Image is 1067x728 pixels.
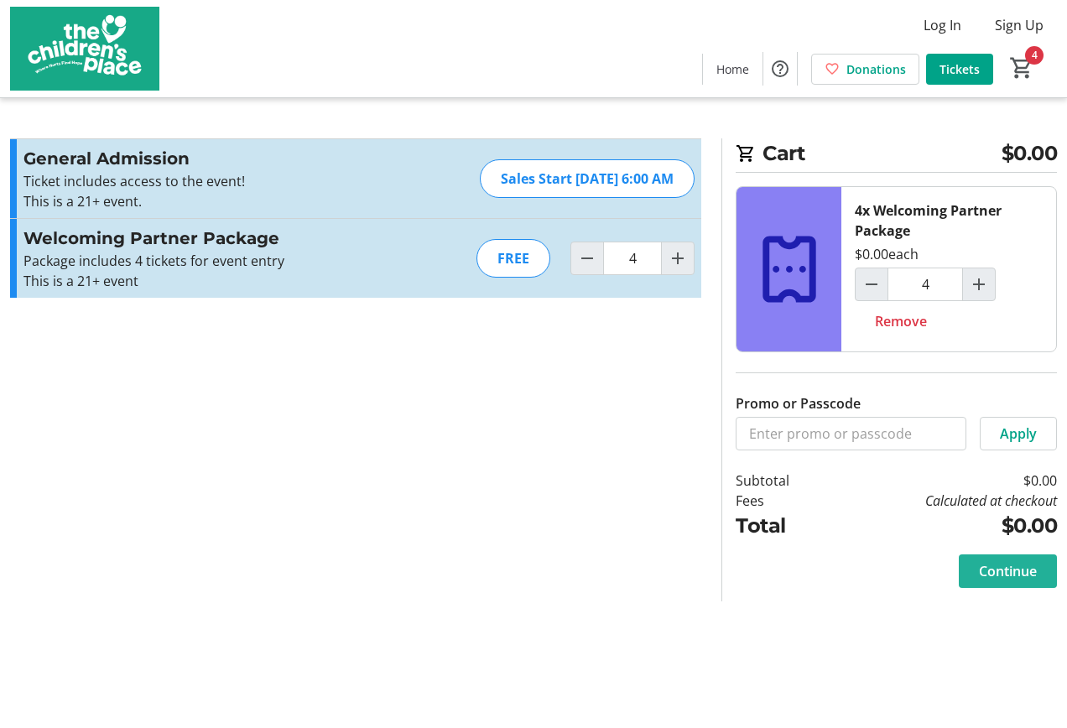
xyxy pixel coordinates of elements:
[910,12,975,39] button: Log In
[939,60,980,78] span: Tickets
[924,15,961,35] span: Log In
[981,12,1057,39] button: Sign Up
[875,311,927,331] span: Remove
[662,242,694,274] button: Increment by one
[23,146,390,171] h3: General Admission
[23,171,390,191] p: Ticket includes access to the event!
[856,268,887,300] button: Decrement by one
[23,271,390,291] p: This is a 21+ event
[979,561,1037,581] span: Continue
[736,138,1057,173] h2: Cart
[23,251,390,271] p: Package includes 4 tickets for event entry
[480,159,695,198] div: Sales Start [DATE] 6:00 AM
[855,244,919,264] div: $0.00 each
[980,417,1057,450] button: Apply
[959,554,1057,588] button: Continue
[571,242,603,274] button: Decrement by one
[855,304,947,338] button: Remove
[1000,424,1037,444] span: Apply
[855,200,1043,241] div: 4x Welcoming Partner Package
[703,54,763,85] a: Home
[23,226,390,251] h3: Welcoming Partner Package
[829,491,1057,511] td: Calculated at checkout
[763,52,797,86] button: Help
[603,242,662,275] input: Welcoming Partner Package Quantity
[829,511,1057,541] td: $0.00
[926,54,993,85] a: Tickets
[1002,138,1058,169] span: $0.00
[887,268,963,301] input: Welcoming Partner Package Quantity
[829,471,1057,491] td: $0.00
[811,54,919,85] a: Donations
[736,393,861,413] label: Promo or Passcode
[736,471,829,491] td: Subtotal
[846,60,906,78] span: Donations
[736,491,829,511] td: Fees
[736,511,829,541] td: Total
[963,268,995,300] button: Increment by one
[23,191,390,211] p: This is a 21+ event.
[10,7,159,91] img: The Children's Place's Logo
[716,60,749,78] span: Home
[1007,53,1037,83] button: Cart
[736,417,966,450] input: Enter promo or passcode
[476,239,550,278] div: FREE
[995,15,1044,35] span: Sign Up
